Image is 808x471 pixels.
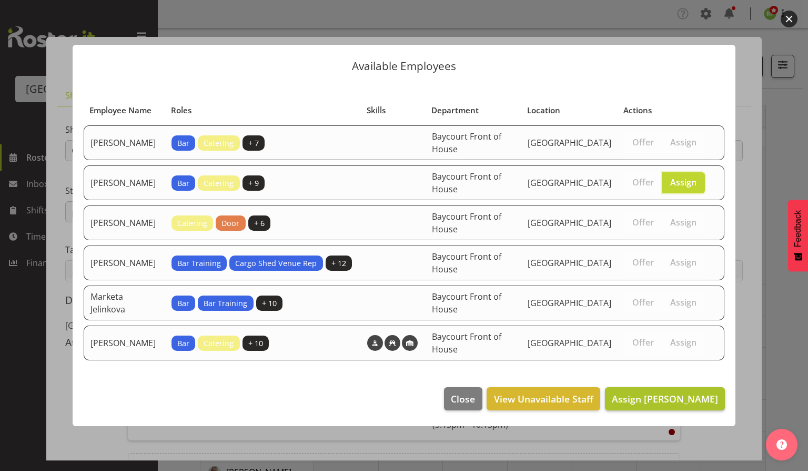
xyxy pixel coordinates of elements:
[528,217,611,229] span: [GEOGRAPHIC_DATA]
[670,297,696,308] span: Assign
[670,337,696,348] span: Assign
[528,177,611,189] span: [GEOGRAPHIC_DATA]
[605,387,725,410] button: Assign [PERSON_NAME]
[444,387,482,410] button: Close
[612,392,718,405] span: Assign [PERSON_NAME]
[432,131,501,155] span: Baycourt Front of House
[254,218,265,229] span: + 6
[262,298,277,309] span: + 10
[632,137,654,148] span: Offer
[632,177,654,188] span: Offer
[204,138,234,149] span: Catering
[776,439,787,450] img: help-xxl-2.png
[204,338,234,349] span: Catering
[432,171,501,195] span: Baycourt Front of House
[84,286,165,320] td: Marketa Jelinkova
[89,104,151,116] span: Employee Name
[432,331,501,355] span: Baycourt Front of House
[177,178,189,189] span: Bar
[221,218,239,229] span: Door
[204,298,247,309] span: Bar Training
[248,338,263,349] span: + 10
[177,298,189,309] span: Bar
[432,211,501,235] span: Baycourt Front of House
[177,218,207,229] span: Catering
[177,138,189,149] span: Bar
[235,258,317,269] span: Cargo Shed Venue Rep
[788,200,808,271] button: Feedback - Show survey
[248,178,259,189] span: + 9
[84,326,165,360] td: [PERSON_NAME]
[494,392,593,406] span: View Unavailable Staff
[83,61,725,72] p: Available Employees
[528,297,611,309] span: [GEOGRAPHIC_DATA]
[331,258,346,269] span: + 12
[171,104,191,116] span: Roles
[487,387,600,410] button: View Unavailable Staff
[432,291,501,315] span: Baycourt Front of House
[451,392,475,406] span: Close
[632,297,654,308] span: Offer
[670,177,696,188] span: Assign
[670,137,696,148] span: Assign
[248,138,259,149] span: + 7
[623,104,652,116] span: Actions
[793,210,803,247] span: Feedback
[632,337,654,348] span: Offer
[432,251,501,275] span: Baycourt Front of House
[527,104,560,116] span: Location
[670,257,696,268] span: Assign
[177,338,189,349] span: Bar
[84,125,165,160] td: [PERSON_NAME]
[84,165,165,200] td: [PERSON_NAME]
[204,178,234,189] span: Catering
[528,137,611,149] span: [GEOGRAPHIC_DATA]
[528,257,611,269] span: [GEOGRAPHIC_DATA]
[632,257,654,268] span: Offer
[632,217,654,228] span: Offer
[528,337,611,349] span: [GEOGRAPHIC_DATA]
[177,258,221,269] span: Bar Training
[84,205,165,240] td: [PERSON_NAME]
[431,104,479,116] span: Department
[670,217,696,228] span: Assign
[367,104,386,116] span: Skills
[84,246,165,280] td: [PERSON_NAME]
